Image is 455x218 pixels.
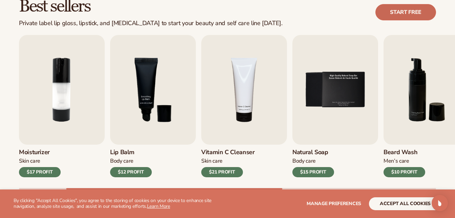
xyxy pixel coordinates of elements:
button: Manage preferences [307,197,361,210]
h3: Lip Balm [110,149,152,156]
div: Private label lip gloss, lipstick, and [MEDICAL_DATA] to start your beauty and self care line [DA... [19,20,283,27]
a: Start free [375,4,436,20]
p: By clicking "Accept All Cookies", you agree to the storing of cookies on your device to enhance s... [14,198,224,210]
a: 3 / 9 [110,35,196,177]
div: $10 PROFIT [384,167,425,177]
div: $12 PROFIT [110,167,152,177]
div: $21 PROFIT [201,167,243,177]
div: $17 PROFIT [19,167,61,177]
div: Body Care [292,158,334,165]
h3: Natural Soap [292,149,334,156]
div: $15 PROFIT [292,167,334,177]
h3: Vitamin C Cleanser [201,149,255,156]
a: 4 / 9 [201,35,287,177]
span: Manage preferences [307,200,361,207]
a: 5 / 9 [292,35,378,177]
h3: Beard Wash [384,149,425,156]
div: Open Intercom Messenger [432,195,448,211]
h3: Moisturizer [19,149,61,156]
a: 2 / 9 [19,35,105,177]
div: Skin Care [201,158,255,165]
div: Skin Care [19,158,61,165]
div: Men’s Care [384,158,425,165]
div: Body Care [110,158,152,165]
a: Learn More [147,203,170,210]
button: accept all cookies [369,197,441,210]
